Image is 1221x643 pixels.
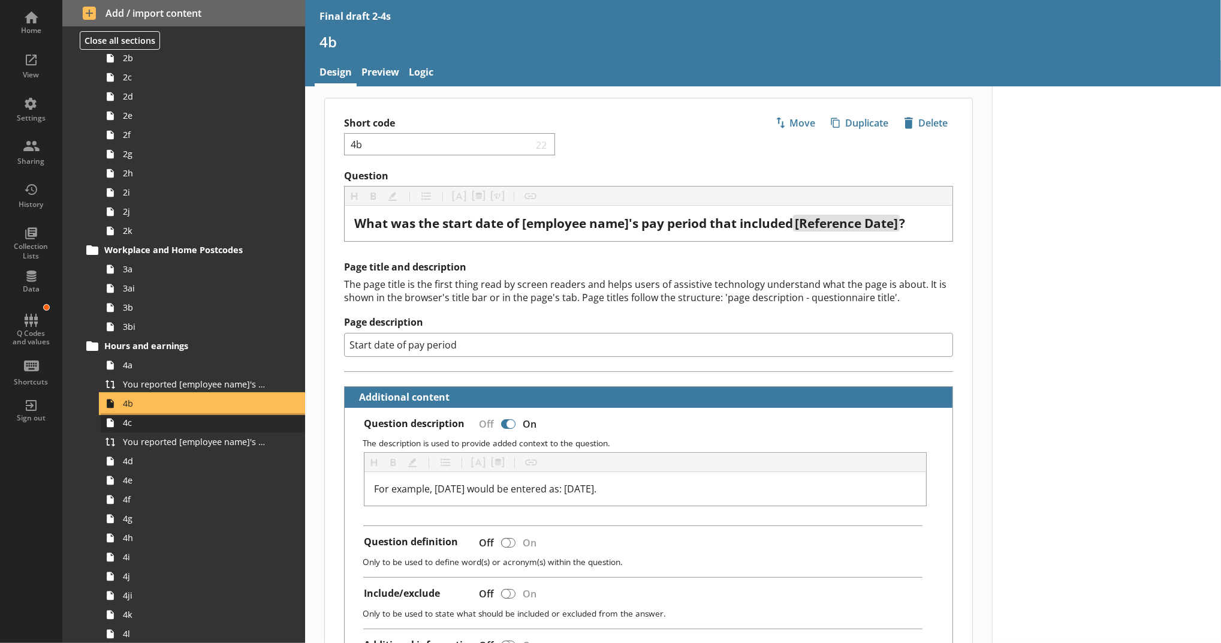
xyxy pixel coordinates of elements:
[10,200,52,209] div: History
[469,584,499,605] div: Off
[123,474,270,486] span: 4e
[123,398,270,409] span: 4b
[123,590,270,601] span: 4ji
[123,206,270,217] span: 2j
[101,432,305,452] a: You reported [employee name]'s basic pay earned for work carried out in the pay period that inclu...
[315,61,357,86] a: Design
[104,244,265,256] span: Workplace and Home Postcodes
[101,528,305,548] a: 4h
[123,263,270,275] span: 3a
[10,242,52,260] div: Collection Lists
[101,317,305,336] a: 3bi
[123,91,270,102] span: 2d
[82,241,305,260] a: Workplace and Home Postcodes
[900,215,906,232] span: ?
[101,125,305,145] a: 2f
[469,413,499,434] div: Off
[101,413,305,432] a: 4c
[344,261,953,274] h2: Page title and description
[123,129,270,140] span: 2f
[825,113,894,133] button: Duplicate
[83,7,285,20] span: Add / import content
[770,113,821,133] button: Move
[123,494,270,505] span: 4f
[123,167,270,179] span: 2h
[364,536,458,548] label: Question definition
[363,608,943,619] p: Only to be used to state what should be included or excluded from the answer.
[899,113,952,133] span: Delete
[101,279,305,298] a: 3ai
[101,452,305,471] a: 4d
[364,417,465,430] label: Question description
[101,298,305,317] a: 3b
[344,170,953,182] label: Question
[123,187,270,198] span: 2i
[101,567,305,586] a: 4j
[101,183,305,202] a: 2i
[533,139,550,150] span: 22
[123,52,270,64] span: 2b
[364,587,440,600] label: Include/exclude
[123,513,270,524] span: 4g
[123,455,270,467] span: 4d
[123,321,270,332] span: 3bi
[80,31,160,50] button: Close all sections
[123,417,270,428] span: 4c
[123,225,270,236] span: 2k
[518,584,546,605] div: On
[101,164,305,183] a: 2h
[101,356,305,375] a: 4a
[404,61,438,86] a: Logic
[123,71,270,83] span: 2c
[899,113,953,133] button: Delete
[104,340,265,351] span: Hours and earnings
[10,70,52,80] div: View
[374,482,596,495] span: For example, [DATE] would be entered as: [DATE].
[123,359,270,371] span: 4a
[101,490,305,509] a: 4f
[101,68,305,87] a: 2c
[795,215,898,232] span: [Reference Date]
[101,106,305,125] a: 2e
[101,375,305,394] a: You reported [employee name]'s pay period that included [Reference Date] to be [Untitled answer]....
[101,471,305,490] a: 4e
[363,556,943,567] p: Only to be used to define word(s) or acronym(s) within the question.
[354,215,943,232] div: Question
[123,148,270,160] span: 2g
[101,605,305,624] a: 4k
[123,110,270,121] span: 2e
[123,302,270,313] span: 3b
[349,387,452,408] button: Additional content
[101,87,305,106] a: 2d
[10,329,52,347] div: Q Codes and values
[770,113,820,133] span: Move
[82,336,305,356] a: Hours and earnings
[10,377,52,387] div: Shortcuts
[101,221,305,241] a: 2k
[319,32,1207,51] h1: 4b
[101,145,305,164] a: 2g
[10,284,52,294] div: Data
[518,413,546,434] div: On
[123,551,270,563] span: 4i
[101,394,305,413] a: 4b
[518,532,546,553] div: On
[10,113,52,123] div: Settings
[344,316,953,329] label: Page description
[123,436,270,447] span: You reported [employee name]'s basic pay earned for work carried out in the pay period that inclu...
[101,548,305,567] a: 4i
[123,532,270,543] span: 4h
[344,278,953,304] div: The page title is the first thing read by screen readers and helps users of assistive technology ...
[101,49,305,68] a: 2b
[123,378,270,390] span: You reported [employee name]'s pay period that included [Reference Date] to be [Untitled answer]....
[826,113,893,133] span: Duplicate
[469,532,499,553] div: Off
[101,509,305,528] a: 4g
[363,437,943,449] p: The description is used to provide added context to the question.
[10,26,52,35] div: Home
[123,609,270,620] span: 4k
[319,10,391,23] div: Final draft 2-4s
[88,10,306,241] li: Job details2a2b2c2d2e2f2g2h2i2j2k
[354,215,793,232] span: What was the start date of [employee name]'s pay period that included
[357,61,404,86] a: Preview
